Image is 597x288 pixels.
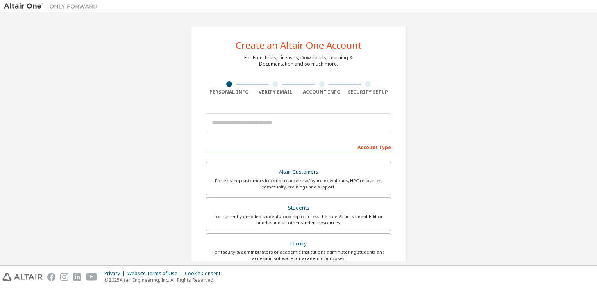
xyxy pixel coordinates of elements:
[86,273,97,281] img: youtube.svg
[73,273,81,281] img: linkedin.svg
[236,41,362,50] div: Create an Altair One Account
[104,270,127,277] div: Privacy
[211,178,386,190] div: For existing customers looking to access software downloads, HPC resources, community, trainings ...
[252,89,299,95] div: Verify Email
[211,213,386,226] div: For currently enrolled students looking to access the free Altair Student Edition bundle and all ...
[127,270,185,277] div: Website Terms of Use
[47,273,55,281] img: facebook.svg
[4,2,102,10] img: Altair One
[2,273,43,281] img: altair_logo.svg
[211,249,386,261] div: For faculty & administrators of academic institutions administering students and accessing softwa...
[104,277,225,283] p: © 2025 Altair Engineering, Inc. All Rights Reserved.
[206,140,391,153] div: Account Type
[298,89,345,95] div: Account Info
[211,203,386,213] div: Students
[345,89,391,95] div: Security Setup
[211,167,386,178] div: Altair Customers
[185,270,225,277] div: Cookie Consent
[206,89,252,95] div: Personal Info
[244,55,353,67] div: For Free Trials, Licenses, Downloads, Learning & Documentation and so much more.
[211,238,386,249] div: Faculty
[60,273,68,281] img: instagram.svg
